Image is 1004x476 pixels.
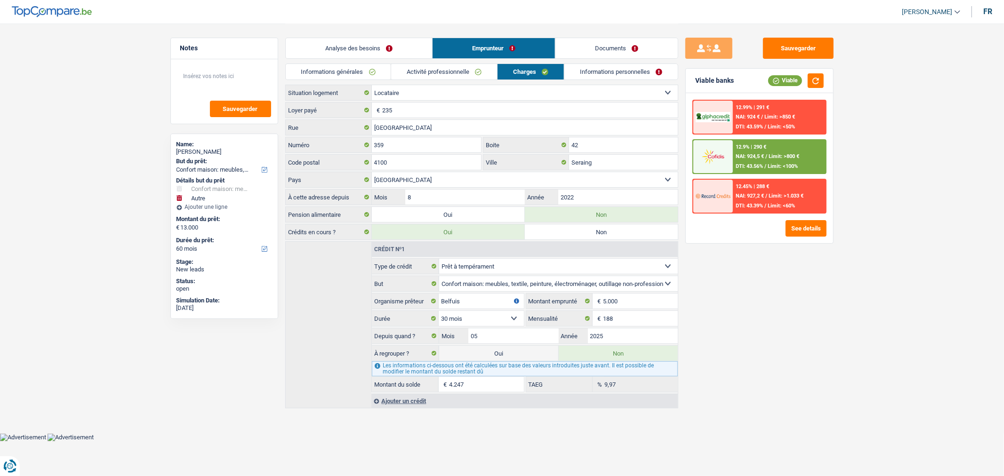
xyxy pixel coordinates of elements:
label: Organisme prêteur [372,294,439,309]
label: Mois [372,190,405,205]
div: Status: [177,278,272,285]
span: Sauvegarder [223,106,258,112]
label: Non [525,207,678,222]
div: Les informations ci-dessous ont été calculées sur base des valeurs introduites juste avant. Il es... [372,361,677,376]
label: Oui [372,224,525,239]
label: Depuis quand ? [372,328,439,343]
a: [PERSON_NAME] [894,4,960,20]
input: AAAA [558,190,677,205]
label: Pays [286,172,372,187]
span: / [765,153,767,159]
a: Charges [498,64,564,79]
div: New leads [177,266,272,273]
div: 12.9% | 290 € [736,144,766,150]
label: Type de crédit [372,259,439,274]
a: Emprunteur [433,38,555,58]
div: open [177,285,272,293]
span: Limit: <100% [768,163,798,169]
button: Sauvegarder [763,38,834,59]
span: Limit: >850 € [764,114,795,120]
label: Crédits en cours ? [286,224,372,239]
div: 12.45% | 288 € [736,183,769,190]
span: DTI: 43.39% [736,203,763,209]
a: Documents [555,38,678,58]
div: fr [983,7,992,16]
span: / [765,193,767,199]
span: € [593,311,603,326]
label: Mensualité [526,311,593,326]
div: Viable banks [695,77,734,85]
label: Non [525,224,678,239]
span: % [593,377,604,392]
div: Ajouter une ligne [177,204,272,210]
label: Durée du prêt: [177,237,270,244]
label: Situation logement [286,85,372,100]
span: [PERSON_NAME] [902,8,952,16]
a: Informations personnelles [564,64,678,79]
label: Boite [483,137,569,152]
label: Mois [439,328,468,343]
span: / [764,203,766,209]
span: NAI: 924,5 € [736,153,764,159]
a: Analyse des besoins [286,38,432,58]
label: Code postal [286,155,372,170]
label: Année [525,190,558,205]
a: Informations générales [286,64,391,79]
span: Limit: <50% [768,124,795,130]
div: Crédit nº1 [372,246,407,252]
div: Ajouter un crédit [371,394,677,408]
img: Record Credits [696,187,731,205]
div: [DATE] [177,304,272,312]
label: À cette adresse depuis [286,190,372,205]
label: But du prêt: [177,158,270,165]
span: € [177,224,180,231]
h5: Notes [180,44,268,52]
span: NAI: 924 € [736,114,760,120]
label: Ville [483,155,569,170]
label: Loyer payé [286,103,372,118]
span: Limit: <60% [768,203,795,209]
div: [PERSON_NAME] [177,148,272,156]
span: / [764,124,766,130]
label: TAEG [526,377,593,392]
input: AAAA [588,328,678,343]
label: Numéro [286,137,372,152]
input: MM [468,328,558,343]
label: Montant emprunté [526,294,593,309]
label: À regrouper ? [372,346,439,361]
div: Simulation Date: [177,297,272,304]
span: / [761,114,763,120]
label: Durée [372,311,439,326]
a: Activité professionnelle [391,64,497,79]
label: But [372,276,439,291]
label: Montant du solde [372,377,439,392]
div: Viable [768,75,802,86]
label: Rue [286,120,372,135]
span: / [764,163,766,169]
label: Oui [372,207,525,222]
img: TopCompare Logo [12,6,92,17]
label: Non [559,346,678,361]
div: Stage: [177,258,272,266]
label: Montant du prêt: [177,215,270,223]
span: € [372,103,382,118]
button: Sauvegarder [210,101,271,117]
span: DTI: 43.59% [736,124,763,130]
span: DTI: 43.56% [736,163,763,169]
input: MM [405,190,524,205]
span: € [439,377,449,392]
span: Limit: >1.033 € [769,193,803,199]
div: Détails but du prêt [177,177,272,184]
img: Cofidis [696,148,731,165]
label: Année [559,328,588,343]
div: 12.99% | 291 € [736,104,769,111]
span: Limit: >800 € [769,153,799,159]
button: See details [786,220,827,237]
span: € [593,294,603,309]
span: NAI: 927,2 € [736,193,764,199]
label: Oui [439,346,558,361]
img: Advertisement [48,434,94,441]
img: AlphaCredit [696,112,731,123]
div: Name: [177,141,272,148]
label: Pension alimentaire [286,207,372,222]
